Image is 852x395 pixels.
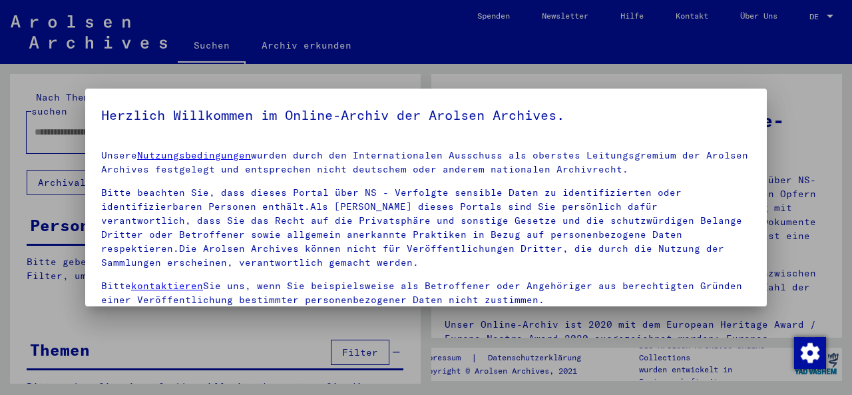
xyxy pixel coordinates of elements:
img: Zustimmung ändern [794,337,826,369]
a: kontaktieren [131,280,203,292]
p: Bitte Sie uns, wenn Sie beispielsweise als Betroffener oder Angehöriger aus berechtigten Gründen ... [101,279,751,307]
h5: Herzlich Willkommen im Online-Archiv der Arolsen Archives. [101,105,751,126]
p: Bitte beachten Sie, dass dieses Portal über NS - Verfolgte sensible Daten zu identifizierten oder... [101,186,751,270]
a: Nutzungsbedingungen [137,149,251,161]
p: Unsere wurden durch den Internationalen Ausschuss als oberstes Leitungsgremium der Arolsen Archiv... [101,149,751,177]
